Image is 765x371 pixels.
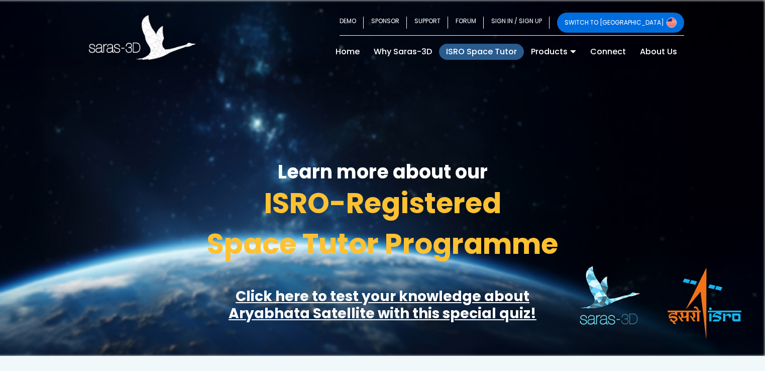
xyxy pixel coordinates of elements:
[667,18,677,28] img: Switch to USA
[329,44,367,60] a: Home
[340,13,364,33] a: DEMO
[484,13,550,33] a: SIGN IN / SIGN UP
[229,287,536,323] a: Click here to test your knowledge aboutAryabhata Satellite with this special quiz!
[439,44,524,60] a: ISRO Space Tutor
[524,44,583,60] a: Products
[89,162,677,181] h3: Learn more about our
[633,44,684,60] a: About Us
[367,44,439,60] a: Why Saras-3D
[89,15,196,60] img: Saras 3D
[557,13,684,33] a: SWITCH TO [GEOGRAPHIC_DATA]
[207,224,558,264] span: Space Tutor Programme
[364,13,407,33] a: SPONSOR
[264,183,501,223] span: ISRO-Registered
[448,13,484,33] a: FORUM
[583,44,633,60] a: Connect
[407,13,448,33] a: SUPPORT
